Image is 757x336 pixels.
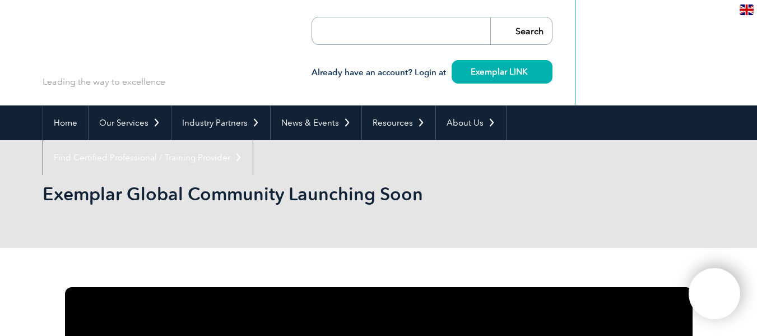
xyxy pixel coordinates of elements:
[89,105,171,140] a: Our Services
[436,105,506,140] a: About Us
[312,66,552,80] h3: Already have an account? Login at
[700,280,728,308] img: svg+xml;nitro-empty-id=MTMzODoxMTY=-1;base64,PHN2ZyB2aWV3Qm94PSIwIDAgNDAwIDQwMCIgd2lkdGg9IjQwMCIg...
[490,17,552,44] input: Search
[271,105,361,140] a: News & Events
[43,185,513,203] h2: Exemplar Global Community Launching Soon
[43,105,88,140] a: Home
[362,105,435,140] a: Resources
[452,60,552,84] a: Exemplar LINK
[740,4,754,15] img: en
[43,140,253,175] a: Find Certified Professional / Training Provider
[171,105,270,140] a: Industry Partners
[527,68,533,75] img: svg+xml;nitro-empty-id=MzUxOjIzMg==-1;base64,PHN2ZyB2aWV3Qm94PSIwIDAgMTEgMTEiIHdpZHRoPSIxMSIgaGVp...
[43,76,165,88] p: Leading the way to excellence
